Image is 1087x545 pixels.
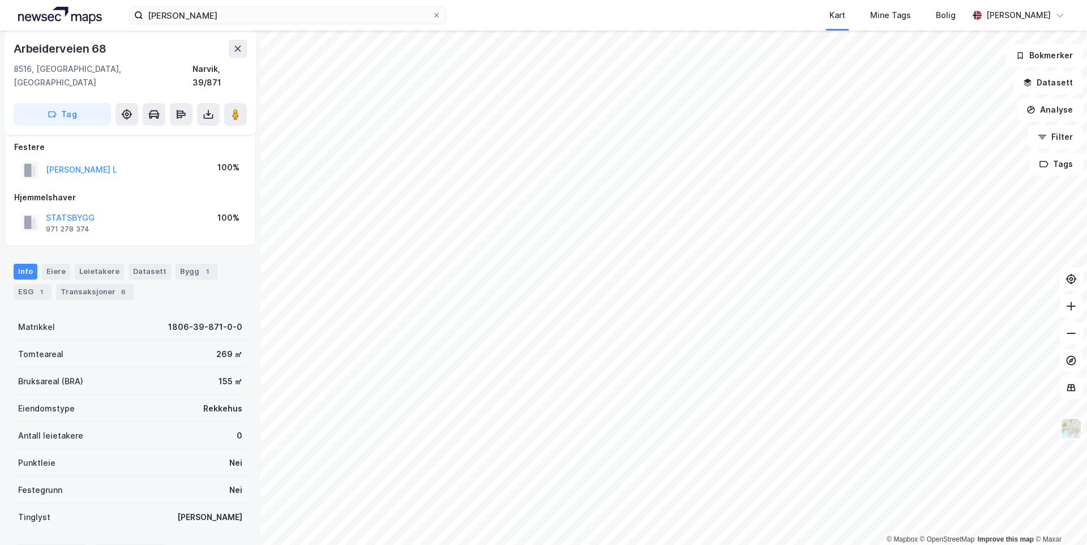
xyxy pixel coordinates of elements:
[14,62,192,89] div: 8516, [GEOGRAPHIC_DATA], [GEOGRAPHIC_DATA]
[829,8,845,22] div: Kart
[177,510,242,524] div: [PERSON_NAME]
[920,535,975,543] a: OpenStreetMap
[203,402,242,415] div: Rekkehus
[1017,98,1082,121] button: Analyse
[129,264,171,280] div: Datasett
[978,535,1034,543] a: Improve this map
[14,191,246,204] div: Hjemmelshaver
[1006,44,1082,67] button: Bokmerker
[168,320,242,334] div: 1806-39-871-0-0
[1013,71,1082,94] button: Datasett
[192,62,247,89] div: Narvik, 39/871
[14,103,111,126] button: Tag
[216,347,242,361] div: 269 ㎡
[229,483,242,497] div: Nei
[18,320,55,334] div: Matrikkel
[219,375,242,388] div: 155 ㎡
[1030,491,1087,545] div: Kontrollprogram for chat
[14,40,109,58] div: Arbeiderveien 68
[237,429,242,443] div: 0
[56,284,134,300] div: Transaksjoner
[18,429,83,443] div: Antall leietakere
[18,7,102,24] img: logo.a4113a55bc3d86da70a041830d287a7e.svg
[217,211,239,225] div: 100%
[18,402,75,415] div: Eiendomstype
[936,8,956,22] div: Bolig
[986,8,1051,22] div: [PERSON_NAME]
[229,456,242,470] div: Nei
[14,140,246,154] div: Festere
[1030,153,1082,175] button: Tags
[18,483,62,497] div: Festegrunn
[118,286,129,298] div: 6
[202,266,213,277] div: 1
[870,8,911,22] div: Mine Tags
[18,375,83,388] div: Bruksareal (BRA)
[18,456,55,470] div: Punktleie
[46,225,89,234] div: 971 278 374
[1028,126,1082,148] button: Filter
[176,264,217,280] div: Bygg
[217,161,239,174] div: 100%
[75,264,124,280] div: Leietakere
[18,347,63,361] div: Tomteareal
[1060,418,1082,439] img: Z
[14,284,52,300] div: ESG
[1030,491,1087,545] iframe: Chat Widget
[887,535,918,543] a: Mapbox
[36,286,47,298] div: 1
[14,264,37,280] div: Info
[143,7,432,24] input: Søk på adresse, matrikkel, gårdeiere, leietakere eller personer
[18,510,50,524] div: Tinglyst
[42,264,70,280] div: Eiere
